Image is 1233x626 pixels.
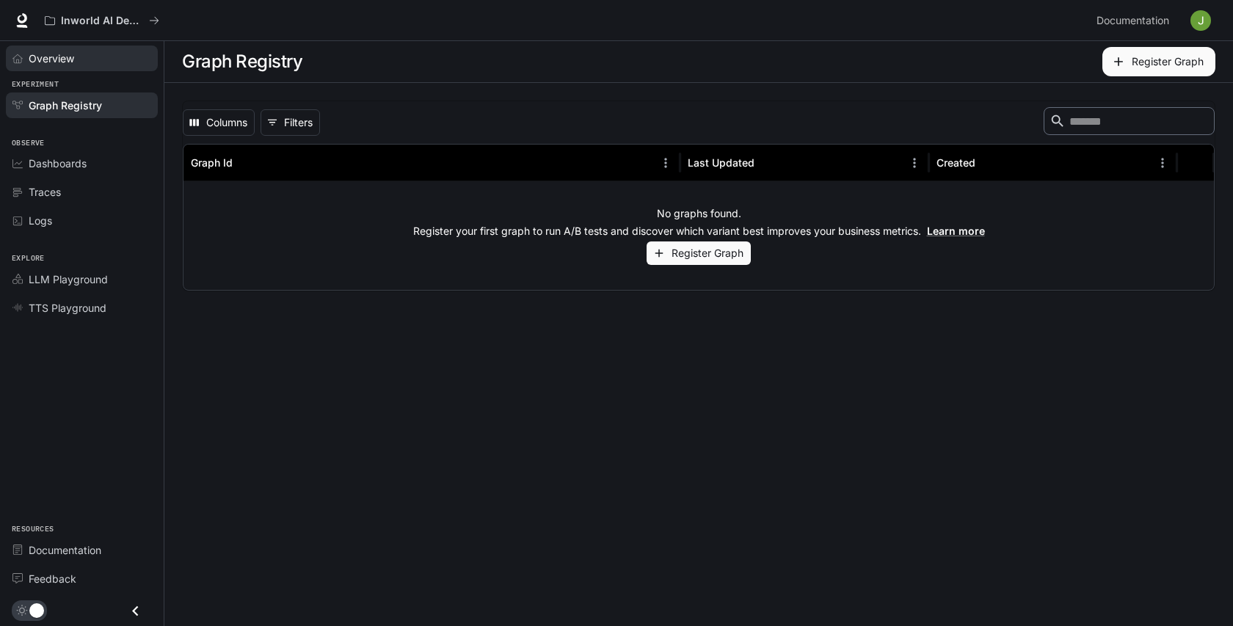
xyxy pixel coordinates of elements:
[29,300,106,316] span: TTS Playground
[234,152,256,174] button: Sort
[1091,6,1180,35] a: Documentation
[977,152,999,174] button: Sort
[119,596,152,626] button: Close drawer
[261,109,320,136] button: Show filters
[29,542,101,558] span: Documentation
[1102,47,1215,76] button: Register Graph
[688,156,754,169] div: Last Updated
[6,295,158,321] a: TTS Playground
[6,46,158,71] a: Overview
[183,109,255,136] button: Select columns
[6,150,158,176] a: Dashboards
[1044,107,1215,138] div: Search
[6,208,158,233] a: Logs
[29,156,87,171] span: Dashboards
[927,225,985,237] a: Learn more
[29,602,44,618] span: Dark mode toggle
[1186,6,1215,35] button: User avatar
[29,213,52,228] span: Logs
[936,156,975,169] div: Created
[6,266,158,292] a: LLM Playground
[29,272,108,287] span: LLM Playground
[6,566,158,592] a: Feedback
[655,152,677,174] button: Menu
[413,224,985,239] p: Register your first graph to run A/B tests and discover which variant best improves your business...
[756,152,778,174] button: Sort
[29,51,74,66] span: Overview
[6,537,158,563] a: Documentation
[1190,10,1211,31] img: User avatar
[29,98,102,113] span: Graph Registry
[38,6,166,35] button: All workspaces
[1152,152,1174,174] button: Menu
[903,152,925,174] button: Menu
[647,241,751,266] button: Register Graph
[6,179,158,205] a: Traces
[29,571,76,586] span: Feedback
[6,92,158,118] a: Graph Registry
[182,47,302,76] h1: Graph Registry
[657,206,741,221] p: No graphs found.
[1096,12,1169,30] span: Documentation
[61,15,143,27] p: Inworld AI Demos
[29,184,61,200] span: Traces
[191,156,233,169] div: Graph Id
